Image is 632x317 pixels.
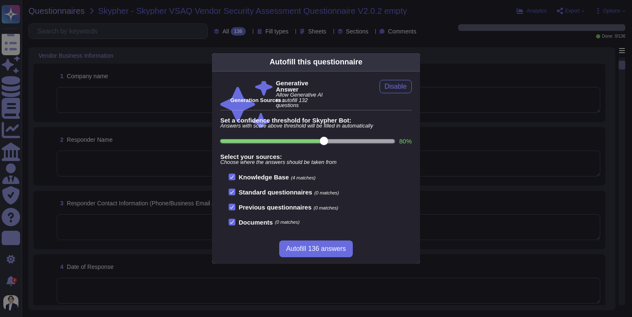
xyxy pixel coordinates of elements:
span: Autofill 136 answers [286,245,346,252]
b: Standard questionnaires [239,189,312,196]
b: Generation Sources : [230,97,284,103]
label: 80 % [399,138,412,144]
b: Previous questionnaires [239,204,311,211]
span: (0 matches) [314,190,339,195]
span: (0 matches) [313,205,338,210]
b: Knowledge Base [239,174,289,181]
b: Documents [239,219,273,225]
span: Disable [385,83,407,90]
b: Generative Answer [276,80,328,92]
span: (0 matches) [275,220,300,225]
span: (4 matches) [291,175,316,180]
b: Set a confidence threshold for Skypher Bot: [220,117,412,123]
span: Allow Generative AI to autofill 132 questions [276,92,328,108]
button: Disable [380,80,412,93]
span: Answers with score above threshold will be filled in automatically [220,123,412,129]
b: Select your sources: [220,153,412,160]
button: Autofill 136 answers [279,240,352,257]
span: Choose where the answers should be taken from [220,160,412,165]
div: Autofill this questionnaire [270,56,362,68]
